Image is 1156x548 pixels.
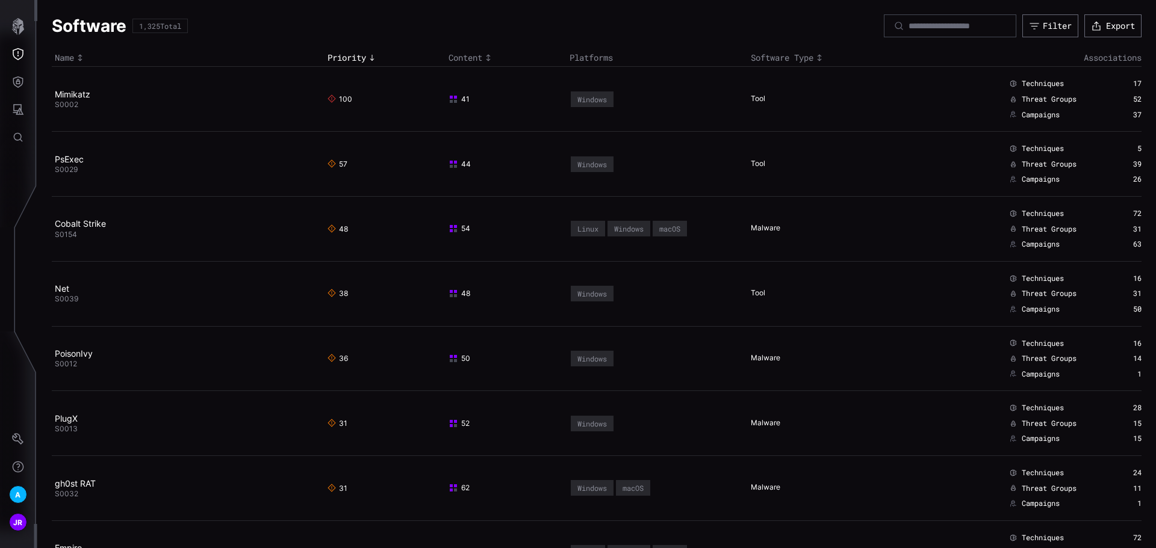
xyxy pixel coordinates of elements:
div: 72 [1104,209,1142,218]
span: 100 [328,94,352,104]
div: Windows [577,484,607,492]
a: Cobalt Strike [55,218,106,229]
div: 1 [1104,499,1142,508]
div: 31 [1104,224,1142,234]
span: Campaigns [1022,304,1060,314]
span: Techniques [1022,403,1064,413]
span: Techniques [1022,79,1064,88]
span: Techniques [1022,339,1064,348]
div: malware [751,482,769,493]
span: S0002 [55,100,78,109]
span: Threat Groups [1022,159,1077,169]
span: 48 [328,224,348,234]
button: Export [1084,14,1142,37]
span: S0039 [55,294,78,303]
span: 41 [449,94,470,104]
div: 16 [1104,339,1142,348]
div: 15 [1104,434,1142,443]
div: Windows [577,289,607,298]
div: Windows [577,419,607,428]
div: Windows [577,160,607,168]
div: 1 [1104,369,1142,379]
div: 72 [1104,533,1142,543]
div: malware [751,223,769,234]
a: Mimikatz [55,89,90,99]
div: Linux [577,224,598,233]
span: Campaigns [1022,434,1060,443]
div: 17 [1104,79,1142,88]
span: Techniques [1022,144,1064,153]
span: 62 [449,483,470,493]
span: Campaigns [1022,499,1060,508]
div: tool [751,288,769,299]
div: tool [751,159,769,170]
div: 37 [1104,110,1142,120]
button: A [1,481,36,508]
span: S0012 [55,359,77,368]
div: macOS [659,224,680,233]
span: Techniques [1022,468,1064,478]
div: 63 [1104,239,1142,249]
div: 15 [1104,419,1142,428]
div: 50 [1104,304,1142,314]
span: Threat Groups [1022,419,1077,428]
a: Net [55,283,69,294]
span: 48 [449,289,470,298]
div: Toggle sort direction [449,52,564,63]
div: macOS [623,484,644,492]
div: Toggle sort direction [328,52,443,63]
span: Threat Groups [1022,224,1077,234]
div: 11 [1104,484,1142,493]
span: S0032 [55,489,78,498]
span: 50 [449,354,470,363]
button: Filter [1022,14,1078,37]
span: 54 [449,224,470,233]
div: 26 [1104,174,1142,184]
span: Threat Groups [1022,484,1077,493]
a: PsExec [55,154,84,164]
div: 28 [1104,403,1142,413]
div: 52 [1104,94,1142,104]
a: gh0st RAT [55,478,96,488]
div: malware [751,353,769,364]
th: Platforms [567,49,748,67]
a: PoisonIvy [55,348,93,359]
a: PlugX [55,413,78,423]
div: 16 [1104,274,1142,283]
div: 31 [1104,289,1142,298]
span: 31 [328,484,347,493]
span: Campaigns [1022,239,1060,249]
div: Toggle sort direction [751,52,927,63]
div: Filter [1043,20,1072,31]
div: 1,325 Total [139,22,181,29]
button: JR [1,508,36,536]
span: Campaigns [1022,110,1060,120]
div: tool [751,94,769,105]
span: JR [13,516,23,529]
span: S0154 [55,230,77,239]
span: A [15,488,20,501]
span: S0013 [55,424,78,433]
div: Toggle sort direction [55,52,322,63]
span: 31 [328,419,347,428]
span: Techniques [1022,209,1064,218]
span: Campaigns [1022,369,1060,379]
div: 5 [1104,144,1142,153]
div: malware [751,418,769,429]
div: 39 [1104,159,1142,169]
h1: Software [52,15,126,37]
span: 52 [449,419,470,428]
span: Techniques [1022,274,1064,283]
span: 36 [328,354,348,363]
div: Windows [577,354,607,363]
span: S0029 [55,165,78,174]
span: Campaigns [1022,174,1060,184]
span: Threat Groups [1022,289,1077,298]
span: Techniques [1022,533,1064,543]
div: Windows [577,95,607,103]
div: 14 [1104,354,1142,363]
th: Associations [930,49,1142,67]
span: Threat Groups [1022,354,1077,363]
div: Windows [614,224,644,233]
span: 44 [449,159,471,169]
